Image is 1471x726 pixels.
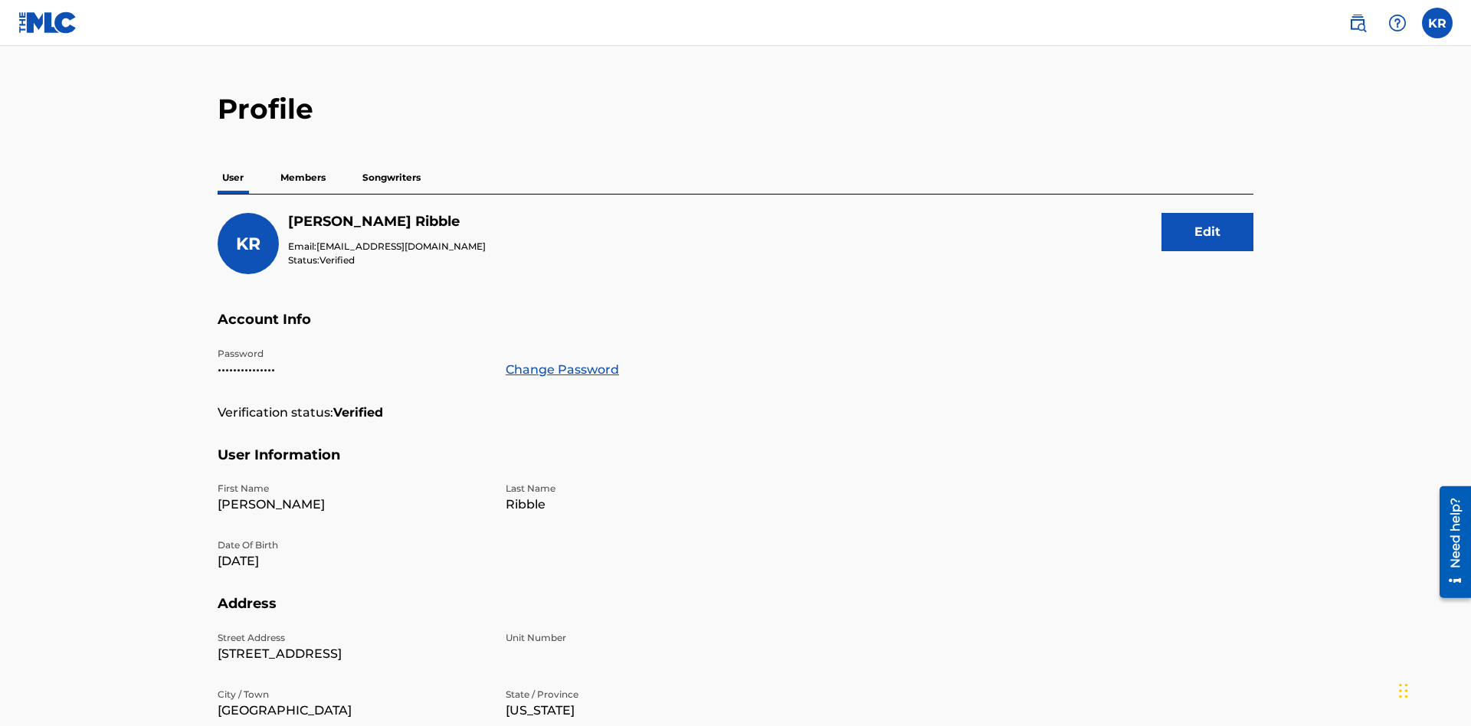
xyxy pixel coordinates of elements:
[218,631,487,645] p: Street Address
[218,361,487,379] p: •••••••••••••••
[218,701,487,720] p: [GEOGRAPHIC_DATA]
[1399,668,1408,714] div: Drag
[218,446,1253,482] h5: User Information
[276,162,330,194] p: Members
[1348,14,1367,32] img: search
[218,552,487,571] p: [DATE]
[1394,652,1471,726] iframe: Chat Widget
[1422,8,1453,38] div: User Menu
[288,253,486,267] p: Status:
[1428,480,1471,606] iframe: Resource Center
[218,311,1253,347] h5: Account Info
[236,234,260,254] span: KR
[288,240,486,253] p: Email:
[218,645,487,663] p: [STREET_ADDRESS]
[506,631,775,645] p: Unit Number
[218,404,333,422] p: Verification status:
[1382,8,1413,38] div: Help
[319,254,355,266] span: Verified
[18,11,77,34] img: MLC Logo
[1342,8,1373,38] a: Public Search
[218,162,248,194] p: User
[1161,213,1253,251] button: Edit
[506,361,619,379] a: Change Password
[316,240,486,252] span: [EMAIL_ADDRESS][DOMAIN_NAME]
[288,213,486,231] h5: Krystal Ribble
[333,404,383,422] strong: Verified
[1388,14,1407,32] img: help
[218,92,1253,126] h2: Profile
[358,162,425,194] p: Songwriters
[506,495,775,514] p: Ribble
[218,688,487,701] p: City / Town
[218,538,487,552] p: Date Of Birth
[506,482,775,495] p: Last Name
[218,347,487,361] p: Password
[506,688,775,701] p: State / Province
[506,701,775,720] p: [US_STATE]
[218,595,1253,631] h5: Address
[218,482,487,495] p: First Name
[218,495,487,514] p: [PERSON_NAME]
